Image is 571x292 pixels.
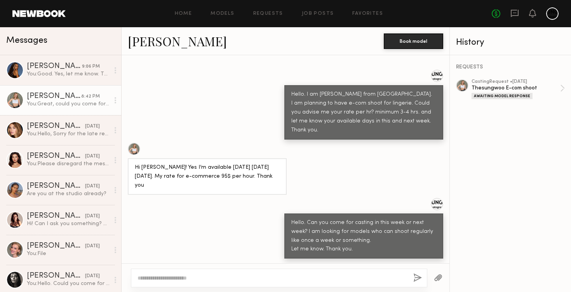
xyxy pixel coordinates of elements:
[291,219,436,254] div: Hello. Can you come for casting in this week or next week? I am looking for models who can shoot ...
[85,183,100,190] div: [DATE]
[384,33,443,49] button: Book model
[27,63,82,70] div: [PERSON_NAME]
[135,163,280,190] div: Hi [PERSON_NAME]! Yes I’m available [DATE] [DATE] [DATE]. My rate for e-commerce 95$ per hour. Th...
[82,63,100,70] div: 9:06 PM
[352,11,383,16] a: Favorites
[85,123,100,130] div: [DATE]
[85,273,100,280] div: [DATE]
[27,130,110,138] div: You: Hello, Sorry for the late reply — I was out of town. We will confirm your rate when you come...
[175,11,192,16] a: Home
[128,33,227,49] a: [PERSON_NAME]
[85,213,100,220] div: [DATE]
[27,93,81,100] div: [PERSON_NAME]
[472,79,560,84] div: casting Request • [DATE]
[472,93,533,99] div: Awaiting Model Response
[27,160,110,168] div: You: Please disregard the message. I read the previous text you sent to me. :)
[6,36,47,45] span: Messages
[27,280,110,287] div: You: Hello. Could you come for casting [DATE] afternoon around 2pm or [DATE] 11am? Please let me ...
[472,79,565,99] a: castingRequest •[DATE]Thesungwoo E-com shootAwaiting Model Response
[456,38,565,47] div: History
[27,212,85,220] div: [PERSON_NAME]
[384,37,443,44] a: Book model
[27,272,85,280] div: [PERSON_NAME]
[27,100,110,108] div: You: Great, could you come for the casting [DATE]?
[472,84,560,92] div: Thesungwoo E-com shoot
[85,153,100,160] div: [DATE]
[27,242,85,250] div: [PERSON_NAME]
[27,70,110,78] div: You: Good. Yes, let me know. Thank you.
[81,93,100,100] div: 8:42 PM
[27,250,110,257] div: You: File
[27,220,110,227] div: Hi! Can I ask you something? Do I need comp cards with me?
[27,152,85,160] div: [PERSON_NAME]
[211,11,234,16] a: Models
[253,11,283,16] a: Requests
[27,122,85,130] div: [PERSON_NAME]
[27,182,85,190] div: [PERSON_NAME]
[85,243,100,250] div: [DATE]
[456,65,565,70] div: REQUESTS
[291,90,436,135] div: Hello. I am [PERSON_NAME] from [GEOGRAPHIC_DATA]. I am planning to have e-com shoot for lingerie....
[302,11,334,16] a: Job Posts
[27,190,110,198] div: Are you at the studio already?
